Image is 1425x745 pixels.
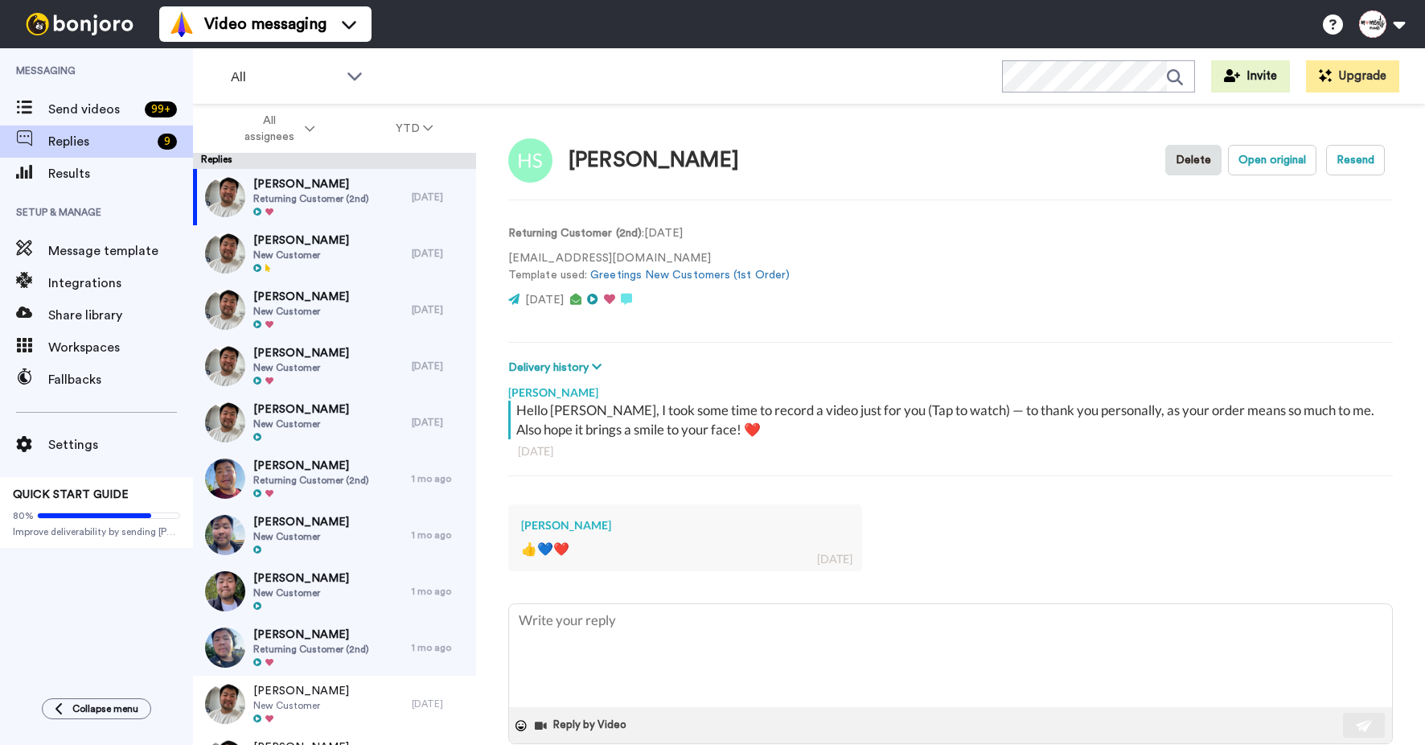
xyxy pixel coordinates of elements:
[253,401,349,418] span: [PERSON_NAME]
[412,191,468,204] div: [DATE]
[355,114,474,143] button: YTD
[48,132,151,151] span: Replies
[48,274,193,293] span: Integrations
[508,359,606,377] button: Delivery history
[253,345,349,361] span: [PERSON_NAME]
[158,134,177,150] div: 9
[205,402,245,442] img: ee27023c-7ffb-4dd8-a416-c4c43f0c4d67-thumb.jpg
[205,233,245,274] img: ee27023c-7ffb-4dd8-a416-c4c43f0c4d67-thumb.jpg
[193,563,476,619] a: [PERSON_NAME]New Customer1 mo ago
[205,177,245,217] img: ee27023c-7ffb-4dd8-a416-c4c43f0c4d67-thumb.jpg
[253,418,349,430] span: New Customer
[48,370,193,389] span: Fallbacks
[253,233,349,249] span: [PERSON_NAME]
[508,225,790,242] p: : [DATE]
[253,192,369,205] span: Returning Customer (2nd)
[412,641,468,654] div: 1 mo ago
[817,551,852,567] div: [DATE]
[590,270,790,281] a: Greetings New Customers (1st Order)
[205,571,245,611] img: 87df7c87-6fe3-4033-8032-d607ab1d4d8c-thumb.jpg
[193,451,476,507] a: [PERSON_NAME]Returning Customer (2nd)1 mo ago
[253,361,349,374] span: New Customer
[508,228,642,239] strong: Returning Customer (2nd)
[1306,60,1399,93] button: Upgrade
[508,138,552,183] img: Image of Helena Seguenot
[205,459,245,499] img: 0d8949a8-253e-405e-9e8b-a5e927de4938-thumb.jpg
[412,698,468,710] div: [DATE]
[205,290,245,330] img: ee27023c-7ffb-4dd8-a416-c4c43f0c4d67-thumb.jpg
[48,241,193,261] span: Message template
[253,458,369,474] span: [PERSON_NAME]
[48,164,193,183] span: Results
[48,435,193,455] span: Settings
[508,377,1393,401] div: [PERSON_NAME]
[253,587,349,599] span: New Customer
[72,702,138,715] span: Collapse menu
[193,338,476,394] a: [PERSON_NAME]New Customer[DATE]
[525,294,564,306] span: [DATE]
[13,509,34,522] span: 80%
[169,11,195,37] img: vm-color.svg
[193,225,476,282] a: [PERSON_NAME]New Customer[DATE]
[569,149,739,172] div: [PERSON_NAME]
[205,515,245,555] img: 1c58b890-89de-4c63-bd99-9e58dde9fb6c-thumb.jpg
[145,101,177,117] div: 99 +
[193,153,476,169] div: Replies
[1356,719,1374,732] img: send-white.svg
[253,699,349,712] span: New Customer
[253,305,349,318] span: New Customer
[48,306,193,325] span: Share library
[1211,60,1290,93] button: Invite
[253,627,369,643] span: [PERSON_NAME]
[196,106,355,151] button: All assignees
[412,303,468,316] div: [DATE]
[521,540,849,558] div: 👍💙❤️
[253,176,369,192] span: [PERSON_NAME]
[533,714,631,738] button: Reply by Video
[193,676,476,732] a: [PERSON_NAME]New Customer[DATE]
[412,472,468,485] div: 1 mo ago
[412,360,468,372] div: [DATE]
[253,643,369,656] span: Returning Customer (2nd)
[516,401,1389,439] div: Hello [PERSON_NAME], I took some time to record a video just for you (Tap to watch) — to thank yo...
[1326,145,1385,175] button: Resend
[253,683,349,699] span: [PERSON_NAME]
[19,13,140,35] img: bj-logo-header-white.svg
[253,249,349,261] span: New Customer
[204,13,326,35] span: Video messaging
[253,474,369,487] span: Returning Customer (2nd)
[193,619,476,676] a: [PERSON_NAME]Returning Customer (2nd)1 mo ago
[412,247,468,260] div: [DATE]
[231,68,339,87] span: All
[48,338,193,357] span: Workspaces
[412,416,468,429] div: [DATE]
[193,394,476,451] a: [PERSON_NAME]New Customer[DATE]
[13,489,129,500] span: QUICK START GUIDE
[412,529,468,541] div: 1 mo ago
[412,585,468,598] div: 1 mo ago
[253,570,349,587] span: [PERSON_NAME]
[205,684,245,724] img: ee27023c-7ffb-4dd8-a416-c4c43f0c4d67-thumb.jpg
[1228,145,1316,175] button: Open original
[518,443,1383,459] div: [DATE]
[508,250,790,284] p: [EMAIL_ADDRESS][DOMAIN_NAME] Template used:
[13,525,180,538] span: Improve deliverability by sending [PERSON_NAME]’s from your own email
[48,100,138,119] span: Send videos
[1165,145,1222,175] button: Delete
[253,530,349,543] span: New Customer
[253,289,349,305] span: [PERSON_NAME]
[42,698,151,719] button: Collapse menu
[205,628,245,668] img: 5a52839d-d63b-4294-acca-911c9b5e9649-thumb.jpg
[521,517,849,533] div: [PERSON_NAME]
[236,113,302,145] span: All assignees
[253,514,349,530] span: [PERSON_NAME]
[193,169,476,225] a: [PERSON_NAME]Returning Customer (2nd)[DATE]
[193,507,476,563] a: [PERSON_NAME]New Customer1 mo ago
[205,346,245,386] img: ee27023c-7ffb-4dd8-a416-c4c43f0c4d67-thumb.jpg
[193,282,476,338] a: [PERSON_NAME]New Customer[DATE]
